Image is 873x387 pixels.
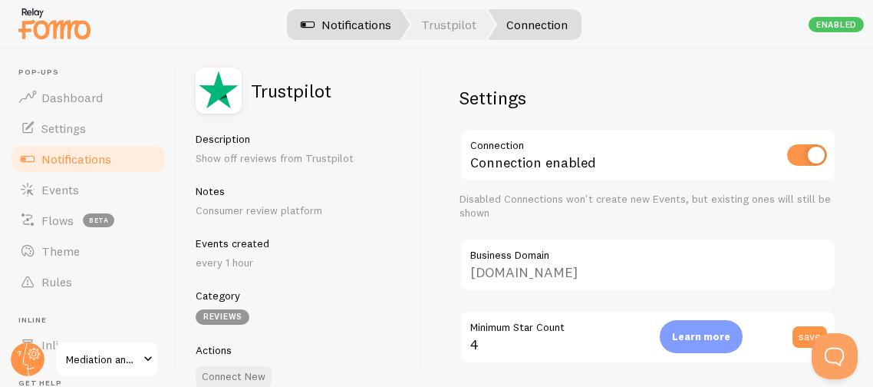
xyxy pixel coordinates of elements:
[196,150,404,166] p: Show off reviews from Trustpilot
[460,238,836,264] label: Business Domain
[196,68,242,114] img: fomo_icons_trustpilot.svg
[9,236,167,266] a: Theme
[9,144,167,174] a: Notifications
[460,193,836,220] div: Disabled Connections won't create new Events, but existing ones will still be shown
[196,132,404,146] h5: Description
[460,86,836,110] h2: Settings
[812,333,858,379] iframe: Help Scout Beacon - Open
[460,128,836,184] div: Connection enabled
[196,237,404,250] h5: Events created
[41,274,72,289] span: Rules
[18,316,167,326] span: Inline
[196,289,404,303] h5: Category
[18,68,167,78] span: Pop-ups
[9,205,167,236] a: Flows beta
[9,266,167,297] a: Rules
[196,203,404,218] p: Consumer review platform
[55,341,159,378] a: Mediation and Arbitration Offices of [PERSON_NAME], LLC
[9,329,167,360] a: Inline
[460,238,836,292] input: vcrsurplus.com
[672,329,730,344] p: Learn more
[792,326,827,348] button: save
[460,310,836,336] label: Minimum Star Count
[16,4,93,43] img: fomo-relay-logo-orange.svg
[41,151,111,167] span: Notifications
[41,243,80,259] span: Theme
[196,309,249,325] div: Reviews
[460,310,836,364] input: 3
[41,182,79,197] span: Events
[66,350,139,369] span: Mediation and Arbitration Offices of [PERSON_NAME], LLC
[9,82,167,113] a: Dashboard
[196,255,404,270] p: every 1 hour
[41,90,103,105] span: Dashboard
[9,113,167,144] a: Settings
[41,213,74,228] span: Flows
[196,184,404,198] h5: Notes
[83,213,114,227] span: beta
[196,343,404,357] h5: Actions
[9,174,167,205] a: Events
[660,320,743,353] div: Learn more
[41,121,86,136] span: Settings
[251,81,331,100] h2: Trustpilot
[41,337,71,352] span: Inline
